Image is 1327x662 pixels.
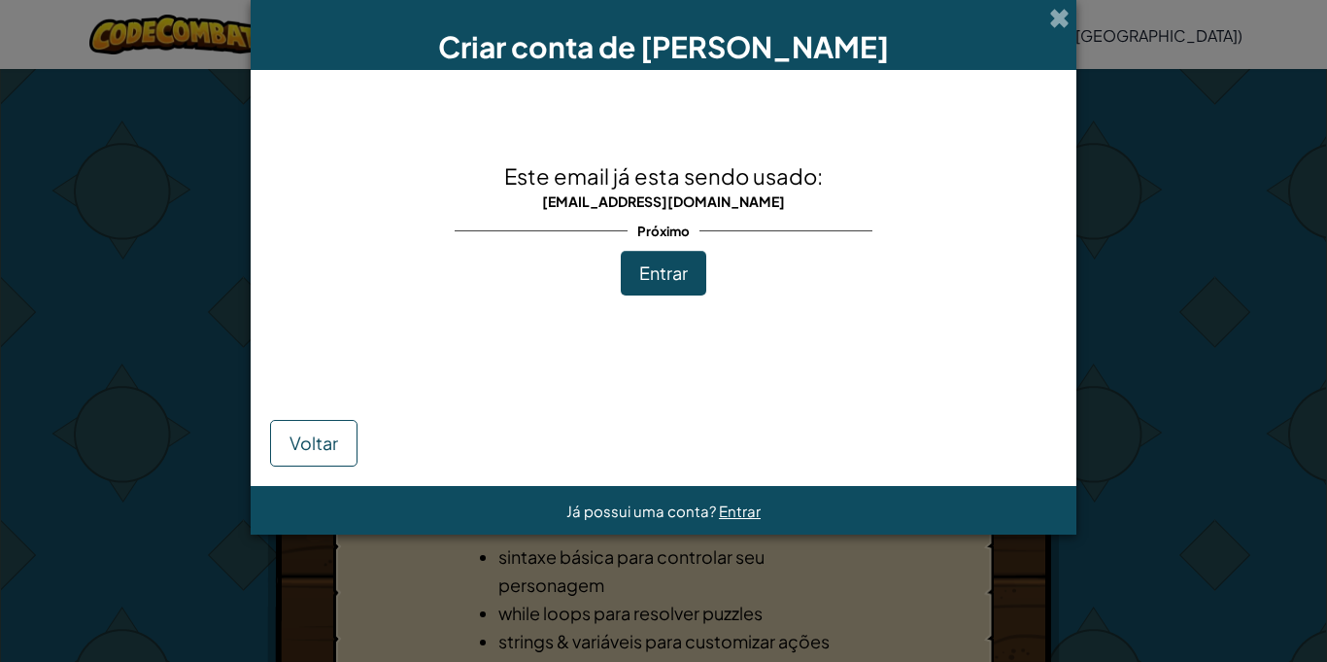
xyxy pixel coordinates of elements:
a: Entrar [719,502,761,520]
span: Já possui uma conta? [566,502,719,520]
span: Criar conta de [PERSON_NAME] [438,28,889,65]
span: Próximo [628,217,699,245]
span: [EMAIL_ADDRESS][DOMAIN_NAME] [542,192,785,210]
span: Voltar [289,432,338,454]
span: Este email já esta sendo usado: [504,162,823,190]
button: Voltar [270,420,357,467]
span: Entrar [639,261,688,284]
button: Entrar [621,251,706,296]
